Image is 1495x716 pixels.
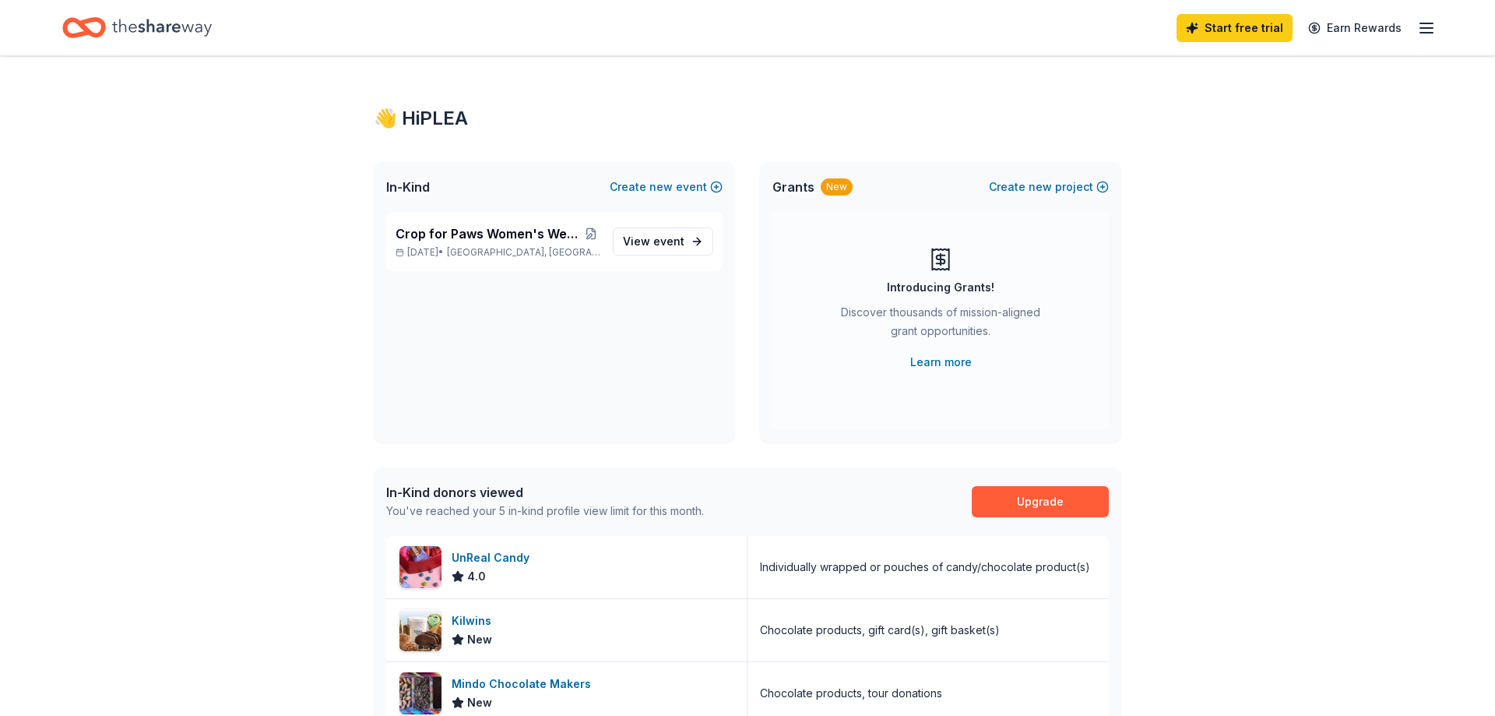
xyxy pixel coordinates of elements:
span: In-Kind [386,178,430,196]
div: New [821,178,853,196]
a: Upgrade [972,486,1109,517]
span: [GEOGRAPHIC_DATA], [GEOGRAPHIC_DATA] [447,246,600,259]
div: Individually wrapped or pouches of candy/chocolate product(s) [760,558,1090,577]
span: Crop for Paws Women's Weekend Crafting Retreat [396,224,582,243]
span: View [623,232,684,251]
p: [DATE] • [396,246,600,259]
img: Image for Kilwins [399,609,441,651]
div: UnReal Candy [452,548,536,567]
img: Image for Mindo Chocolate Makers [399,672,441,714]
a: Start free trial [1177,14,1293,42]
span: new [649,178,673,196]
a: Home [62,9,212,46]
span: New [467,630,492,649]
div: Mindo Chocolate Makers [452,675,597,693]
a: Learn more [910,353,972,372]
div: Chocolate products, tour donations [760,684,942,703]
div: Chocolate products, gift card(s), gift basket(s) [760,621,1000,640]
button: Createnewproject [989,178,1109,196]
div: 👋 Hi PLEA [374,106,1121,131]
div: In-Kind donors viewed [386,483,704,502]
div: Kilwins [452,612,498,630]
a: Earn Rewards [1299,14,1411,42]
span: 4.0 [467,567,486,586]
span: event [653,235,684,248]
button: Createnewevent [610,178,723,196]
div: Discover thousands of mission-aligned grant opportunities. [835,303,1046,347]
a: View event [613,227,713,256]
div: Introducing Grants! [887,278,994,297]
span: New [467,693,492,712]
div: You've reached your 5 in-kind profile view limit for this month. [386,502,704,520]
span: new [1029,178,1052,196]
img: Image for UnReal Candy [399,546,441,588]
span: Grants [772,178,814,196]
